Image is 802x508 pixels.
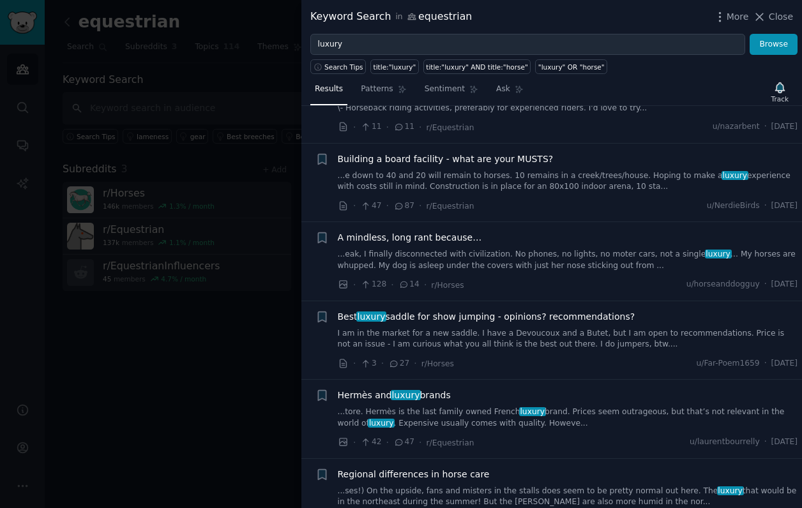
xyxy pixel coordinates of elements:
[370,59,419,74] a: title:"luxury"
[393,200,414,212] span: 87
[686,279,760,290] span: u/horseanddogguy
[771,121,798,133] span: [DATE]
[426,63,528,71] div: title:"luxury" AND title:"horse"
[310,9,472,25] div: Keyword Search equestrian
[771,200,798,212] span: [DATE]
[374,63,416,71] div: title:"luxury"
[338,486,798,508] a: ...ses!) On the upside, fans and misters in the stalls does seem to be pretty normal out here. Th...
[722,171,748,180] span: luxury
[338,389,451,402] span: Hermès and brands
[717,486,744,495] span: luxury
[414,357,416,370] span: ·
[360,279,386,290] span: 128
[391,278,393,292] span: ·
[764,437,767,448] span: ·
[360,200,381,212] span: 47
[421,359,454,368] span: r/Horses
[353,436,356,449] span: ·
[360,121,381,133] span: 11
[427,438,474,447] span: r/Equestrian
[338,249,798,271] a: ...eak, I finally disconnected with civilization. No phones, no lights, no moter cars, not a sing...
[750,34,798,56] button: Browse
[771,279,798,290] span: [DATE]
[697,358,760,370] span: u/Far-Poem1659
[423,59,531,74] a: title:"luxury" AND title:"horse"
[386,436,389,449] span: ·
[393,121,414,133] span: 11
[496,84,510,95] span: Ask
[353,278,356,292] span: ·
[338,468,490,481] a: Regional differences in horse care
[338,170,798,193] a: ...e down to 40 and 20 will remain to horses. 10 remains in a creek/trees/house. Hoping to make a...
[310,79,347,105] a: Results
[538,63,605,71] div: "luxury" OR "horse"
[398,279,420,290] span: 14
[764,279,767,290] span: ·
[356,311,386,322] span: luxury
[771,437,798,448] span: [DATE]
[381,357,384,370] span: ·
[425,84,465,95] span: Sentiment
[767,78,793,105] button: Track
[492,79,528,105] a: Ask
[338,231,482,244] a: A mindless, long rant because…
[388,358,409,370] span: 27
[356,79,411,105] a: Patterns
[713,121,760,133] span: u/nazarbent
[360,358,376,370] span: 3
[705,250,732,258] span: luxury
[427,123,474,132] span: r/Equestrian
[353,357,356,370] span: ·
[713,10,749,24] button: More
[395,11,402,23] span: in
[338,153,554,166] a: Building a board facility - what are your MUSTS?
[769,10,793,24] span: Close
[310,34,745,56] input: Try a keyword related to your business
[393,437,414,448] span: 47
[338,407,798,429] a: ...tore. Hermès is the last family owned Frenchluxurybrand. Prices seem outrageous, but that’s no...
[427,202,474,211] span: r/Equestrian
[424,278,427,292] span: ·
[338,328,798,350] a: I am in the market for a new saddle. I have a Devoucoux and a Butet, but I am open to recommendat...
[353,199,356,213] span: ·
[519,407,546,416] span: luxury
[707,200,760,212] span: u/NerdieBirds
[360,437,381,448] span: 42
[535,59,607,74] a: "luxury" OR "horse"
[386,121,389,134] span: ·
[324,63,363,71] span: Search Tips
[338,389,451,402] a: Hermès andluxurybrands
[315,84,343,95] span: Results
[338,310,635,324] span: Best saddle for show jumping - opinions? recommendations?
[353,121,356,134] span: ·
[764,200,767,212] span: ·
[391,390,421,400] span: luxury
[386,199,389,213] span: ·
[771,94,789,103] div: Track
[419,436,421,449] span: ·
[420,79,483,105] a: Sentiment
[419,121,421,134] span: ·
[764,358,767,370] span: ·
[727,10,749,24] span: More
[431,281,464,290] span: r/Horses
[361,84,393,95] span: Patterns
[310,59,366,74] button: Search Tips
[771,358,798,370] span: [DATE]
[368,419,395,428] span: luxury
[338,310,635,324] a: Bestluxurysaddle for show jumping - opinions? recommendations?
[764,121,767,133] span: ·
[753,10,793,24] button: Close
[419,199,421,213] span: ·
[690,437,760,448] span: u/laurentbourrelly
